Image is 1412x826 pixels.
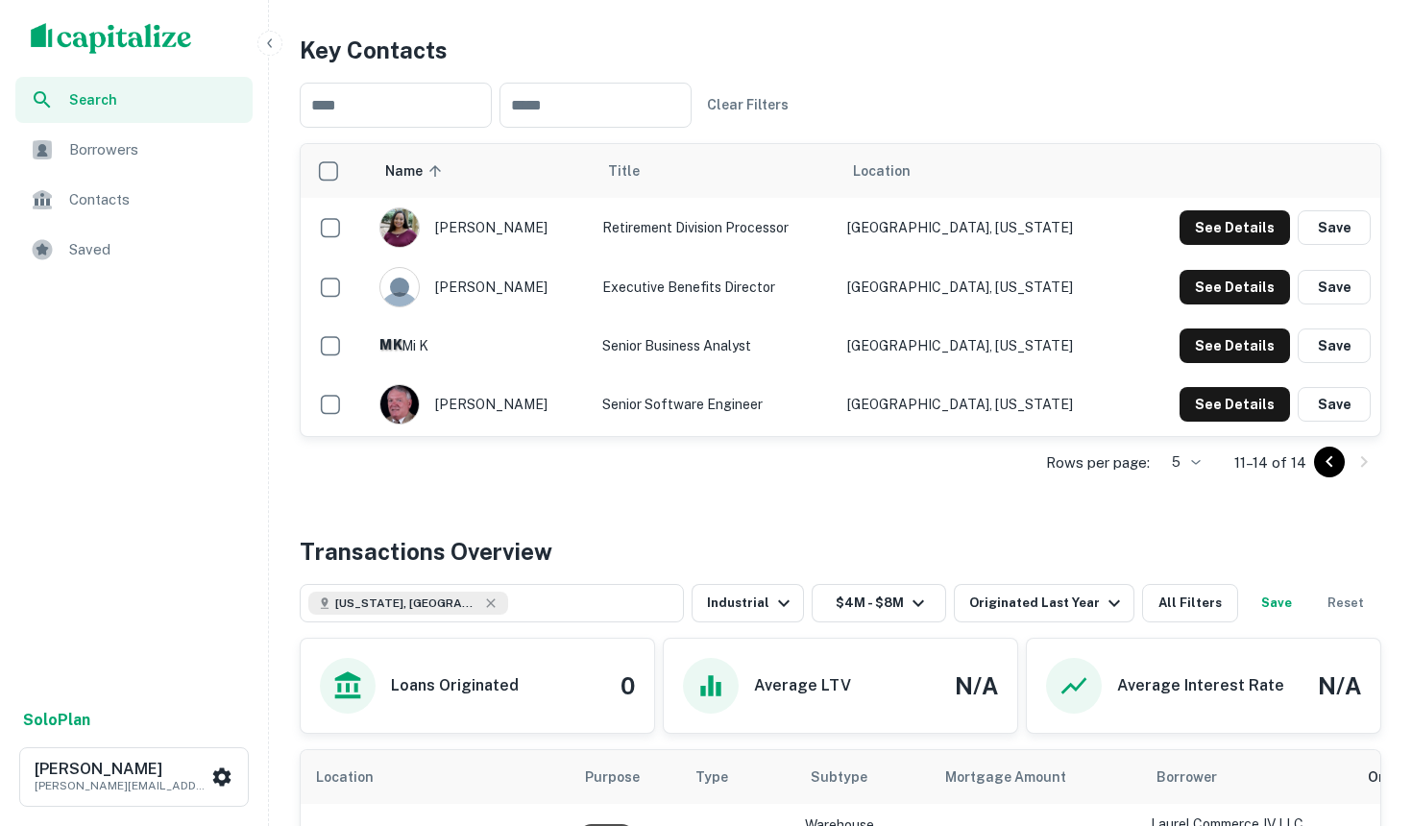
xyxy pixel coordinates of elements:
th: Location [301,750,570,804]
td: [GEOGRAPHIC_DATA], [US_STATE] [838,317,1130,375]
button: [PERSON_NAME][PERSON_NAME][EMAIL_ADDRESS][PERSON_NAME][PERSON_NAME][DOMAIN_NAME] [19,747,249,807]
span: Borrowers [69,138,241,161]
iframe: Chat Widget [1316,672,1412,765]
span: Type [695,765,728,789]
button: Originated Last Year [954,584,1134,622]
td: [GEOGRAPHIC_DATA], [US_STATE] [838,375,1130,434]
h6: Average LTV [754,674,851,697]
h4: N/A [1318,668,1361,703]
button: Go to previous page [1314,447,1345,477]
th: Title [593,144,838,198]
td: Retirement Division Processor [593,198,838,257]
td: Senior Business Analyst [593,317,838,375]
img: 9c8pery4andzj6ohjkjp54ma2 [380,268,419,306]
td: Senior Software Engineer [593,375,838,434]
th: Subtype [795,750,930,804]
button: [US_STATE], [GEOGRAPHIC_DATA] [300,584,684,622]
button: Industrial [692,584,804,622]
div: [PERSON_NAME] [379,267,583,307]
span: [US_STATE], [GEOGRAPHIC_DATA] [335,595,479,612]
button: See Details [1180,270,1290,304]
button: Save [1298,387,1371,422]
h6: Average Interest Rate [1117,674,1284,697]
div: [PERSON_NAME] [379,207,583,248]
img: 1517719614287 [380,385,419,424]
span: Contacts [69,188,241,211]
button: Save [1298,210,1371,245]
th: Purpose [570,750,680,804]
h6: Loans Originated [391,674,519,697]
span: Purpose [585,765,665,789]
h4: 0 [621,668,635,703]
h4: N/A [955,668,998,703]
a: Borrowers [15,127,253,173]
button: Save your search to get updates of matches that match your search criteria. [1246,584,1307,622]
td: [GEOGRAPHIC_DATA], [US_STATE] [838,257,1130,317]
h4: Transactions Overview [300,534,552,569]
button: Clear Filters [699,87,796,122]
span: Search [69,89,241,110]
p: 11–14 of 14 [1234,451,1306,474]
th: Location [838,144,1130,198]
span: Subtype [811,765,867,789]
span: Location [316,765,399,789]
a: Contacts [15,177,253,223]
button: See Details [1180,387,1290,422]
button: Save [1298,328,1371,363]
span: Mortgage Amount [945,765,1091,789]
th: Borrower [1141,750,1352,804]
div: mi k [379,335,583,356]
button: $4M - $8M [812,584,946,622]
img: 1517276416598 [380,208,419,247]
h6: [PERSON_NAME] [35,762,207,777]
a: Search [15,77,253,123]
img: capitalize-logo.png [31,23,192,54]
a: SoloPlan [23,709,90,732]
p: Rows per page: [1046,451,1150,474]
p: M K [379,335,402,355]
div: 5 [1157,449,1204,476]
button: Save [1298,270,1371,304]
span: Borrower [1156,765,1217,789]
div: Originated Last Year [969,592,1126,615]
p: [PERSON_NAME][EMAIL_ADDRESS][PERSON_NAME][PERSON_NAME][DOMAIN_NAME] [35,777,207,794]
h4: Key Contacts [300,33,1381,67]
button: See Details [1180,328,1290,363]
button: See Details [1180,210,1290,245]
button: Reset [1315,584,1376,622]
span: Saved [69,238,241,261]
span: Name [385,159,448,182]
div: [PERSON_NAME] [379,384,583,425]
span: Location [853,159,911,182]
th: Name [370,144,593,198]
strong: Solo Plan [23,711,90,729]
a: Saved [15,227,253,273]
td: Executive Benefits Director [593,257,838,317]
button: All Filters [1142,584,1238,622]
td: [GEOGRAPHIC_DATA], [US_STATE] [838,198,1130,257]
th: Type [680,750,795,804]
span: Title [608,159,665,182]
div: scrollable content [301,144,1380,434]
th: Mortgage Amount [930,750,1141,804]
